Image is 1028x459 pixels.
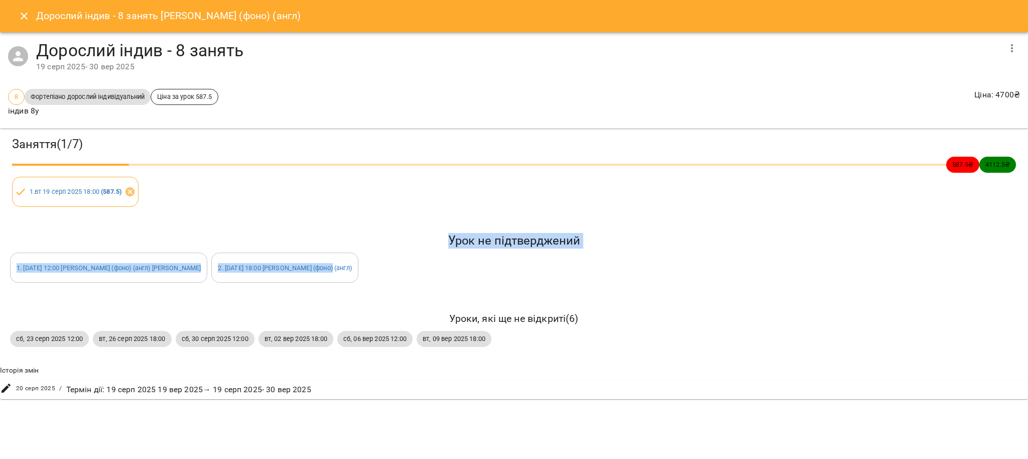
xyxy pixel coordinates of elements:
[259,334,333,343] span: вт, 02 вер 2025 18:00
[36,40,1000,61] h4: Дорослий індив - 8 занять
[17,264,201,272] a: 1. [DATE] 12:00 [PERSON_NAME] (фоно) (англ) [PERSON_NAME]
[9,92,24,101] span: 8
[974,89,1020,101] p: Ціна : 4700 ₴
[30,188,122,195] a: 1.вт 19 серп 2025 18:00 (587.5)
[218,264,351,272] a: 2. [DATE] 18:00 [PERSON_NAME] (фоно) (англ)
[59,384,62,394] span: /
[64,382,313,398] div: Термін дії : 19 серп 2025 19 вер 2025 → 19 серп 2025 - 30 вер 2025
[101,188,121,195] b: ( 587.5 )
[176,334,254,343] span: сб, 30 серп 2025 12:00
[337,334,413,343] span: сб, 06 вер 2025 12:00
[10,334,89,343] span: сб, 23 серп 2025 12:00
[151,92,218,101] span: Ціна за урок 587.5
[12,4,36,28] button: Close
[10,311,1018,326] h6: Уроки, які ще не відкриті ( 6 )
[16,384,56,394] span: 20 серп 2025
[946,160,979,169] span: 587.5 ₴
[36,61,1000,73] div: 19 серп 2025 - 30 вер 2025
[12,177,139,207] div: 1.вт 19 серп 2025 18:00 (587.5)
[36,8,301,24] h6: Дорослий індив - 8 занять [PERSON_NAME] (фоно) (англ)
[12,137,1016,152] h3: Заняття ( 1 / 7 )
[10,233,1018,249] h5: Урок не підтверджений
[979,160,1016,169] span: 4112.5 ₴
[417,334,491,343] span: вт, 09 вер 2025 18:00
[8,105,218,117] p: індив 8у
[25,92,151,101] span: Фортепіано дорослий індивідуальний
[93,334,171,343] span: вт, 26 серп 2025 18:00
